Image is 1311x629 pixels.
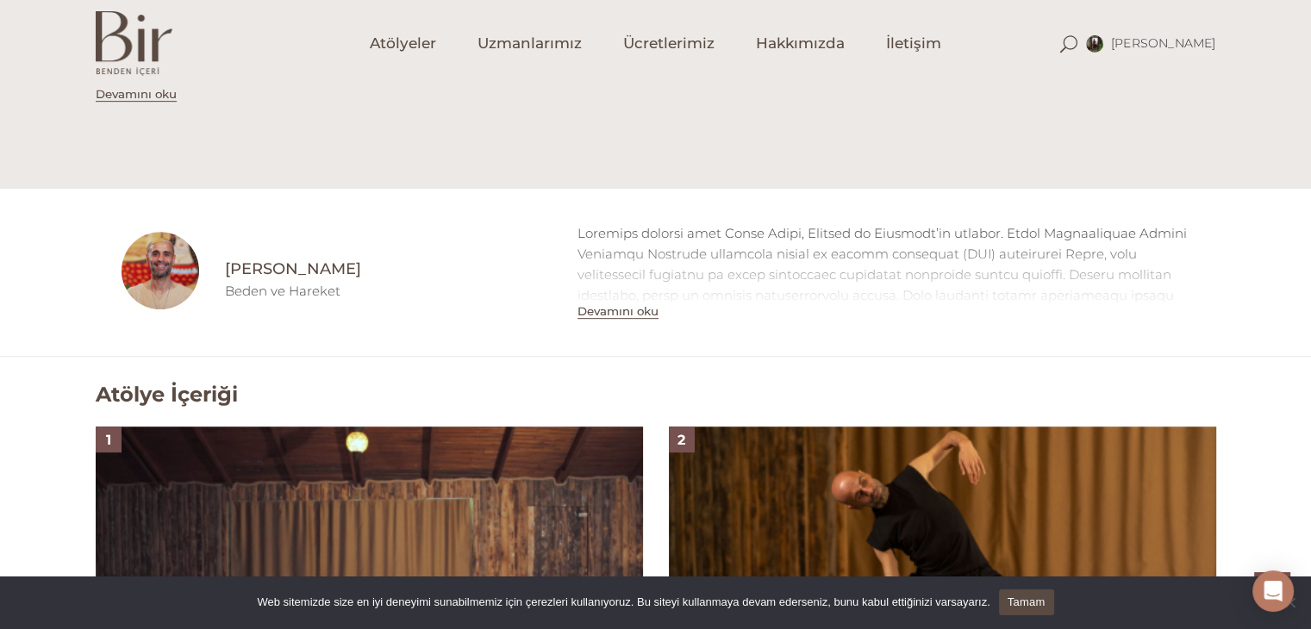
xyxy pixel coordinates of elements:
[478,34,582,53] span: Uzmanlarımız
[1086,35,1103,53] img: inbound5720259253010107926.jpg
[122,232,199,309] img: alperakprofil-100x100.jpg
[370,34,436,53] span: Atölyeler
[577,304,659,319] button: Devamını oku
[999,589,1054,615] a: Tamam
[96,383,238,408] h2: Atölye İçeriği
[1252,570,1294,612] div: Open Intercom Messenger
[257,594,989,611] span: Web sitemizde size en iyi deneyimi sunabilmemiz için çerezleri kullanıyoruz. Bu siteyi kullanmaya...
[225,283,340,299] a: Beden ve Hareket
[677,432,685,448] span: 2
[756,34,845,53] span: Hakkımızda
[96,87,177,102] button: Devamını oku
[623,34,715,53] span: Ücretlerimiz
[886,34,941,53] span: İletişim
[1111,35,1216,51] span: [PERSON_NAME]
[225,258,552,280] a: [PERSON_NAME]
[106,432,111,448] span: 1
